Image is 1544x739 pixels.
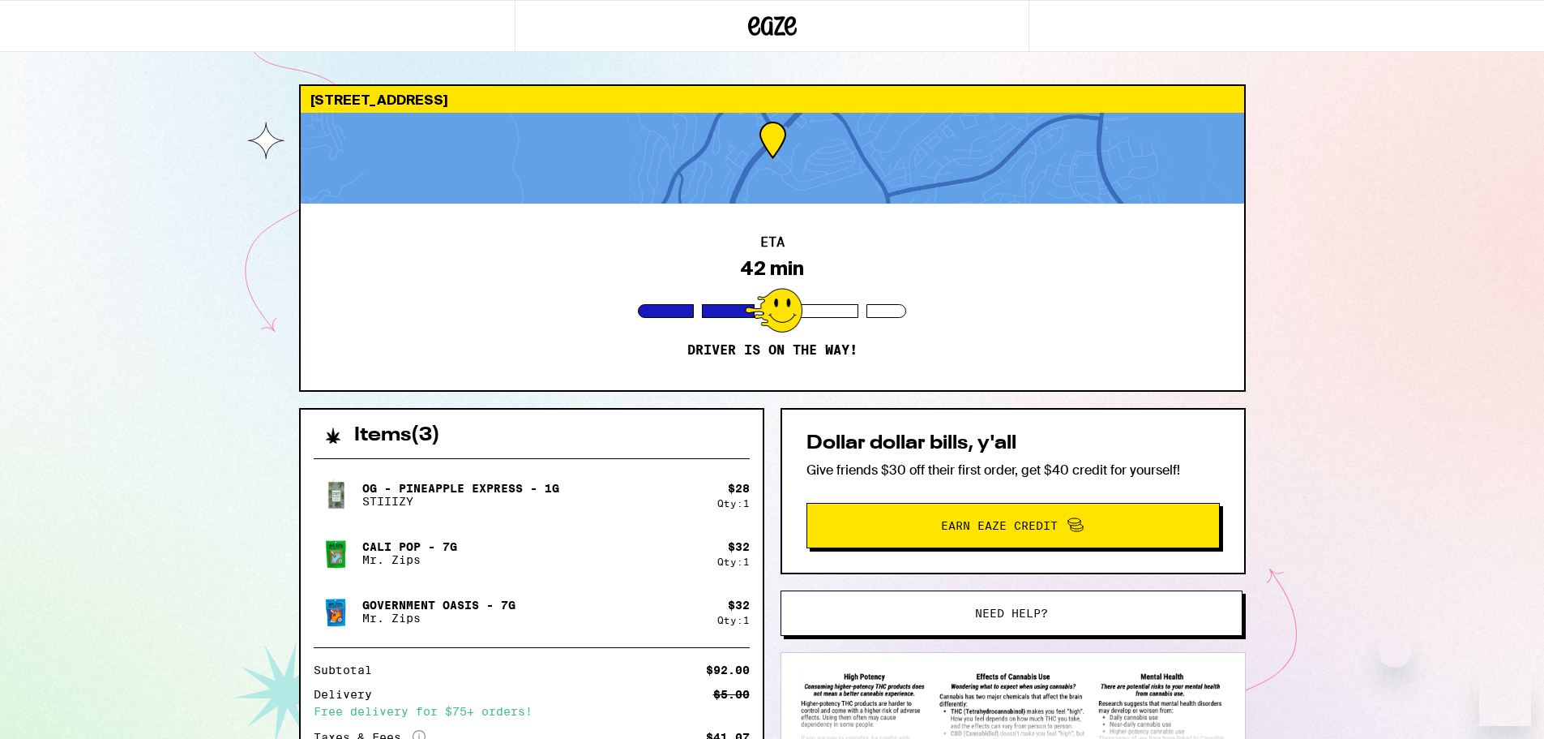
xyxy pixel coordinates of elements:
div: Free delivery for $75+ orders! [314,706,750,717]
div: $5.00 [713,689,750,700]
button: Earn Eaze Credit [806,503,1220,548]
span: Need help? [975,608,1048,619]
p: Driver is on the way! [687,342,858,359]
p: OG - Pineapple Express - 1g [362,482,559,495]
p: STIIIZY [362,495,559,508]
h2: Items ( 3 ) [354,426,440,445]
div: $92.00 [706,664,750,676]
div: Delivery [314,689,383,700]
img: OG - Pineapple Express - 1g [314,472,359,518]
div: $ 28 [728,482,750,495]
img: Cali Pop - 7g [314,531,359,576]
div: Qty: 1 [717,498,750,509]
p: Cali Pop - 7g [362,540,457,553]
h2: Dollar dollar bills, y'all [806,434,1220,453]
div: Qty: 1 [717,615,750,625]
div: Qty: 1 [717,556,750,567]
div: $ 32 [728,540,750,553]
span: Earn Eaze Credit [941,520,1058,531]
div: [STREET_ADDRESS] [301,86,1244,113]
div: 42 min [740,257,804,280]
div: $ 32 [728,599,750,612]
h2: ETA [760,236,785,249]
p: Mr. Zips [362,612,515,625]
img: Government Oasis - 7g [314,589,359,634]
p: Mr. Zips [362,553,457,566]
button: Need help? [781,591,1242,636]
p: Government Oasis - 7g [362,599,515,612]
iframe: Close message [1379,635,1411,668]
iframe: Button to launch messaging window [1479,674,1531,726]
div: Subtotal [314,664,383,676]
p: Give friends $30 off their first order, get $40 credit for yourself! [806,462,1220,479]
